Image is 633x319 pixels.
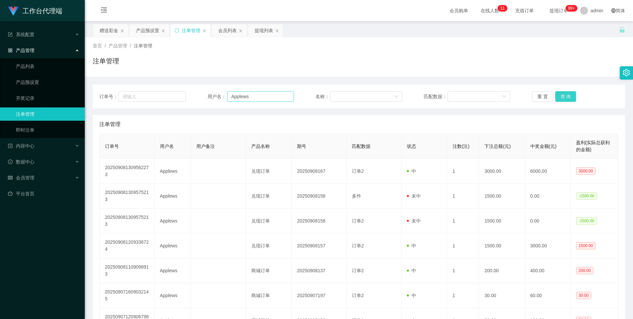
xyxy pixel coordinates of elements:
div: 会员列表 [218,24,237,37]
td: 60.00 [525,283,571,308]
td: 1 [447,209,479,233]
td: 400.00 [525,258,571,283]
td: 1 [447,258,479,283]
span: 提现订单 [546,8,571,13]
span: 中 [407,168,416,174]
td: 20250908157 [292,233,347,258]
span: 注单管理 [134,43,152,48]
td: 202509081309562273 [100,159,155,184]
td: 1500.00 [479,209,525,233]
td: 商城订单 [246,283,292,308]
span: 1500.00 [576,242,596,249]
span: 多件 [352,193,361,199]
td: 6000.00 [525,159,571,184]
span: 未中 [407,218,421,223]
td: 兑现订单 [246,233,292,258]
span: 状态 [407,144,416,149]
span: 盈利(实际总获利的金额) [576,140,610,152]
sup: 1113 [565,5,577,12]
td: Applews [155,258,191,283]
td: 0.00 [525,209,571,233]
td: 20250908167 [292,159,347,184]
td: 202509081109098913 [100,258,155,283]
td: 1500.00 [479,184,525,209]
span: 200.00 [576,267,594,274]
td: 20250908158 [292,209,347,233]
span: 中奖金额(元) [530,144,557,149]
td: 202509081209336724 [100,233,155,258]
a: 即时注单 [16,123,79,137]
i: 图标: close [202,29,206,33]
a: 产品预设置 [16,76,79,89]
span: 3000.00 [576,167,596,175]
td: Applews [155,159,191,184]
span: 未中 [407,193,421,199]
span: 订单2 [352,218,364,223]
i: 图标: unlock [619,27,625,33]
i: 图标: close [239,29,243,33]
td: 3000.00 [479,159,525,184]
p: 1 [500,5,503,12]
span: 期号 [297,144,306,149]
span: 内容中心 [8,143,34,149]
i: 图标: setting [623,69,630,76]
h1: 注单管理 [93,56,119,66]
i: 图标: menu-fold [93,0,115,22]
span: 订单2 [352,293,364,298]
span: 充值订单 [512,8,537,13]
span: 会员管理 [8,175,34,180]
td: 30.00 [479,283,525,308]
i: 图标: global [611,8,616,13]
span: 用户名： [208,93,227,100]
i: 图标: close [161,29,165,33]
td: 0.00 [525,184,571,209]
span: 用户名 [160,144,174,149]
td: 3000.00 [525,233,571,258]
i: 图标: profile [8,144,13,148]
td: 1 [447,283,479,308]
a: 图标: dashboard平台首页 [8,187,79,200]
span: -1500.00 [576,217,597,224]
td: 商城订单 [246,258,292,283]
td: Applews [155,283,191,308]
td: 兑现订单 [246,159,292,184]
td: 兑现订单 [246,209,292,233]
span: / [130,43,131,48]
span: 数据中心 [8,159,34,164]
td: 1500.00 [479,233,525,258]
p: 1 [503,5,505,12]
i: 图标: appstore-o [8,48,13,53]
td: 202509081309575213 [100,209,155,233]
span: 匹配数据： [424,93,448,100]
span: 系统配置 [8,32,34,37]
span: 产品名称 [251,144,270,149]
span: 名称： [316,93,330,100]
span: / [105,43,106,48]
td: 202509071609032145 [100,283,155,308]
span: 订单2 [352,243,364,248]
div: 产品预设置 [136,24,159,37]
button: 查 询 [555,91,576,102]
span: 下注总额(元) [484,144,511,149]
span: 订单号 [105,144,119,149]
a: 注单管理 [16,107,79,121]
div: 注单管理 [182,24,200,37]
span: 用户备注 [196,144,215,149]
input: 请输入 [119,91,186,102]
td: 兑现订单 [246,184,292,209]
i: 图标: close [120,29,124,33]
span: 中 [407,268,416,273]
div: 提现列表 [255,24,273,37]
sup: 11 [498,5,507,12]
span: 产品管理 [109,43,127,48]
a: 开奖记录 [16,92,79,105]
td: 20250908137 [292,258,347,283]
i: 图标: form [8,32,13,37]
span: 注单管理 [99,120,121,128]
td: 1 [447,233,479,258]
span: 中 [407,243,416,248]
span: 匹配数据 [352,144,370,149]
td: 200.00 [479,258,525,283]
td: 202509081309575213 [100,184,155,209]
td: 20250908158 [292,184,347,209]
